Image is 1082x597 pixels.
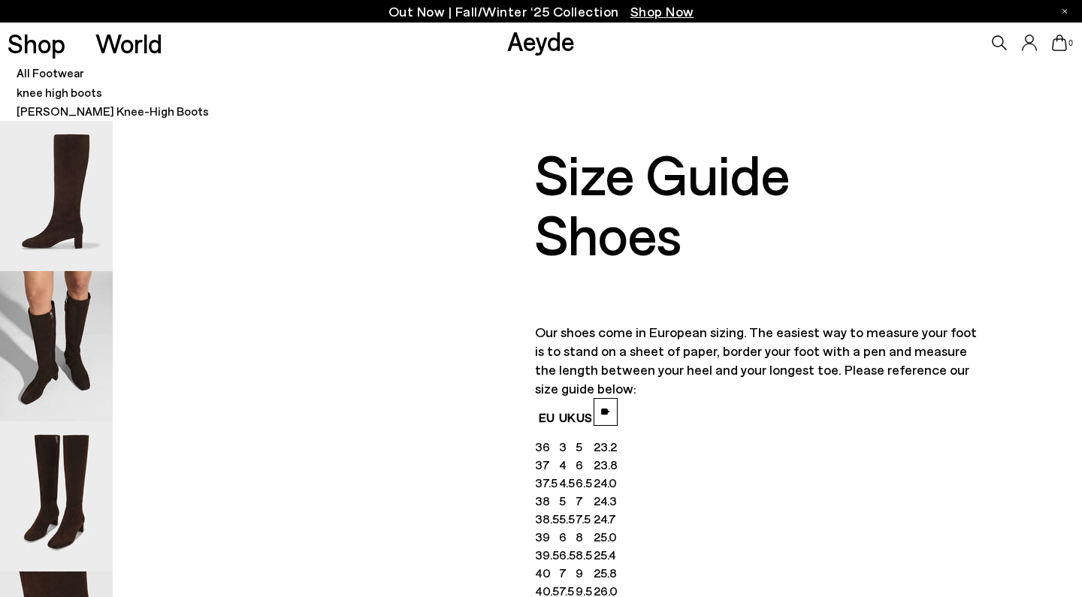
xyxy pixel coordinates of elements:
[535,528,559,546] td: 39
[559,398,576,438] th: UK
[559,438,576,456] td: 3
[594,546,618,564] td: 25.4
[594,564,618,582] td: 25.8
[559,510,576,528] td: 5.5
[8,30,65,56] a: Shop
[576,492,594,510] td: 7
[594,492,618,510] td: 24.3
[507,25,575,56] a: Aeyde
[535,398,559,438] th: EU
[535,492,559,510] td: 38
[559,528,576,546] td: 6
[535,438,559,456] td: 36
[576,474,594,492] td: 6.5
[535,564,559,582] td: 40
[17,85,102,99] a: knee high boots
[594,438,618,456] td: 23.2
[576,564,594,582] td: 9
[559,456,576,474] td: 4
[535,510,559,528] td: 38.5
[95,30,162,56] a: World
[17,65,84,80] a: All Footwear
[1052,35,1067,51] a: 0
[535,203,981,263] div: Shoes
[576,398,594,438] th: US
[559,546,576,564] td: 6.5
[535,143,981,203] div: Size Guide
[1067,39,1074,47] span: 0
[559,474,576,492] td: 4.5
[630,3,694,20] span: Navigate to /collections/new-in
[388,2,694,21] p: Out Now | Fall/Winter ‘25 Collection
[576,528,594,546] td: 8
[535,323,981,398] p: Our shoes come in European sizing. The easiest way to measure your foot is to stand on a sheet of...
[535,474,559,492] td: 37.5
[559,564,576,582] td: 7
[594,474,618,492] td: 24.0
[559,492,576,510] td: 5
[576,510,594,528] td: 7.5
[17,104,209,118] span: [PERSON_NAME] Knee-High Boots
[576,438,594,456] td: 5
[594,456,618,474] td: 23.8
[594,528,618,546] td: 25.0
[535,456,559,474] td: 37
[576,456,594,474] td: 6
[535,546,559,564] td: 39.5
[594,510,618,528] td: 24.7
[576,546,594,564] td: 8.5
